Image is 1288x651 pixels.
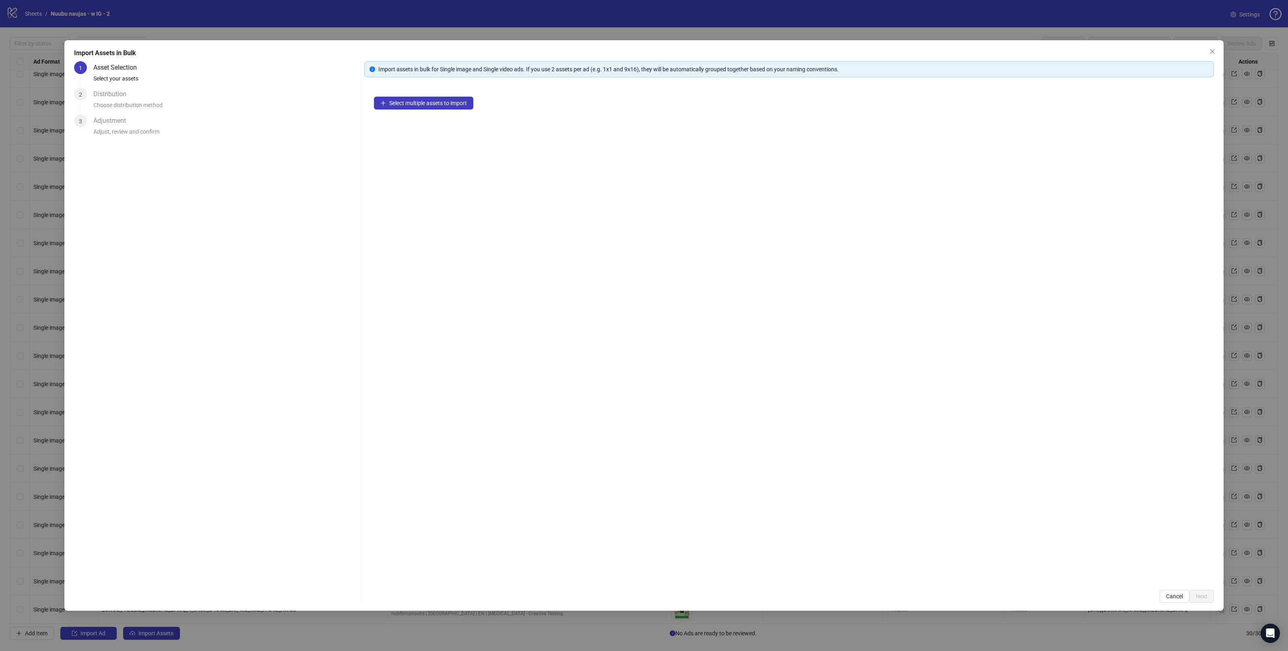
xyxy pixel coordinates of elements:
[1261,624,1280,643] div: Open Intercom Messenger
[389,100,467,106] span: Select multiple assets to import
[74,48,1214,58] div: Import Assets in Bulk
[1206,45,1219,58] button: Close
[374,97,473,110] button: Select multiple assets to import
[93,74,357,88] div: Select your assets
[380,100,386,106] span: plus
[1166,593,1183,599] span: Cancel
[93,127,357,141] div: Adjust, review and confirm
[378,65,1209,74] div: Import assets in bulk for Single image and Single video ads. If you use 2 assets per ad (e.g. 1x1...
[93,114,132,127] div: Adjustment
[1189,590,1214,603] button: Next
[93,88,133,101] div: Distribution
[1160,590,1189,603] button: Cancel
[79,65,82,71] span: 1
[93,61,143,74] div: Asset Selection
[79,118,82,124] span: 3
[93,101,357,114] div: Choose distribution method
[1209,48,1216,55] span: close
[79,91,82,98] span: 2
[369,66,375,72] span: info-circle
